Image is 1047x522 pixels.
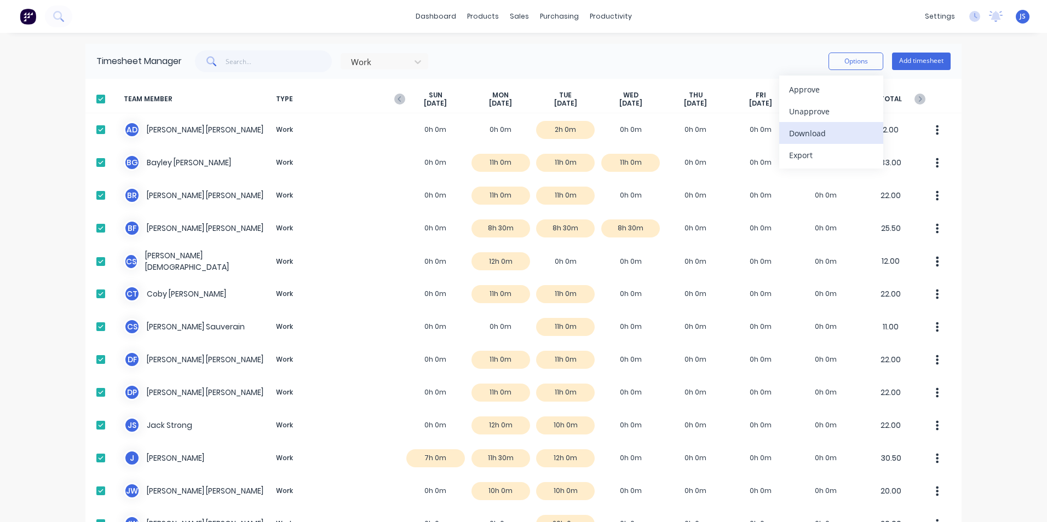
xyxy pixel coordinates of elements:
span: TUE [559,91,572,100]
div: sales [504,8,534,25]
a: dashboard [410,8,462,25]
span: WED [623,91,638,100]
div: Download [789,125,873,141]
span: THU [689,91,703,100]
div: productivity [584,8,637,25]
span: SUN [429,91,442,100]
span: [DATE] [684,99,707,108]
span: [DATE] [424,99,447,108]
span: FRI [756,91,766,100]
div: products [462,8,504,25]
span: [DATE] [749,99,772,108]
span: JS [1020,11,1026,21]
button: Options [829,53,883,70]
div: Export [789,147,873,163]
div: settings [919,8,960,25]
input: Search... [226,50,332,72]
span: [DATE] [619,99,642,108]
span: TYPE [272,91,403,108]
button: Add timesheet [892,53,951,70]
span: [DATE] [489,99,512,108]
img: Factory [20,8,36,25]
div: purchasing [534,8,584,25]
span: [DATE] [554,99,577,108]
span: MON [492,91,509,100]
div: Approve [789,82,873,97]
span: TOTAL [858,91,923,108]
span: TEAM MEMBER [124,91,272,108]
div: Unapprove [789,103,873,119]
div: Timesheet Manager [96,55,182,68]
